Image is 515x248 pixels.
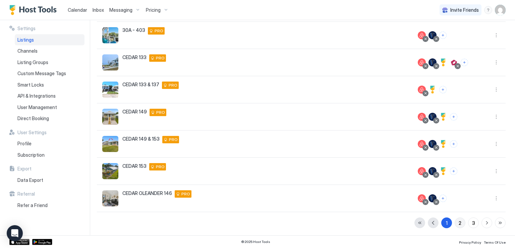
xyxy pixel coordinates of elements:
a: Inbox [93,6,104,13]
div: listing image [102,136,118,152]
button: 1 [441,217,452,228]
a: Subscription [15,149,84,161]
button: More options [492,167,500,175]
a: Profile [15,138,84,149]
span: CEDAR 153 [122,163,147,169]
a: Privacy Policy [459,238,481,245]
div: 2 [459,219,461,227]
div: listing image [102,27,118,43]
span: API & Integrations [17,93,56,99]
span: Custom Message Tags [17,70,66,77]
span: PRO [169,82,177,88]
span: Invite Friends [450,7,479,13]
span: Direct Booking [17,115,49,121]
span: Pricing [146,7,161,13]
span: Channels [17,48,38,54]
button: Connect channels [450,140,457,148]
a: Smart Locks [15,79,84,91]
a: App Store [9,239,30,245]
div: listing image [102,163,118,179]
div: menu [492,58,500,66]
div: listing image [102,54,118,70]
span: Data Export [17,177,43,183]
button: More options [492,86,500,94]
button: More options [492,113,500,121]
button: Connect channels [439,195,447,202]
span: CEDAR 133 & 137 [122,82,159,88]
a: Listings [15,34,84,46]
div: listing image [102,82,118,98]
span: PRO [156,164,165,170]
div: menu [492,31,500,39]
div: menu [484,6,492,14]
span: Terms Of Use [484,240,506,244]
div: menu [492,140,500,148]
button: Connect channels [439,32,447,39]
span: User Settings [17,130,47,136]
button: 3 [468,217,479,228]
div: listing image [102,109,118,125]
span: CEDAR 149 [122,109,147,115]
div: listing image [102,190,118,206]
div: User profile [495,5,506,15]
span: PRO [169,137,178,143]
a: Listing Groups [15,57,84,68]
span: PRO [155,28,163,34]
span: Settings [17,26,36,32]
a: Refer a Friend [15,200,84,211]
span: CEDAR 149 & 153 [122,136,160,142]
div: menu [492,167,500,175]
button: More options [492,58,500,66]
div: Open Intercom Messenger [7,225,23,241]
a: Custom Message Tags [15,68,84,79]
button: More options [492,31,500,39]
span: PRO [181,191,190,197]
span: 30A - 403 [122,27,145,33]
span: Listings [17,37,34,43]
a: Channels [15,45,84,57]
span: Inbox [93,7,104,13]
span: Messaging [109,7,132,13]
span: Listing Groups [17,59,48,65]
button: Connect channels [461,59,468,66]
a: Calendar [68,6,87,13]
a: Terms Of Use [484,238,506,245]
button: Connect channels [450,167,457,175]
span: Privacy Policy [459,240,481,244]
div: menu [492,86,500,94]
div: menu [492,113,500,121]
div: 3 [472,219,475,227]
a: User Management [15,102,84,113]
span: Referral [17,191,35,197]
span: PRO [156,109,165,115]
span: Profile [17,141,32,147]
button: 2 [455,217,465,228]
button: Connect channels [439,86,447,93]
div: menu [492,194,500,202]
span: Subscription [17,152,45,158]
span: © 2025 Host Tools [241,240,270,244]
span: Calendar [68,7,87,13]
span: Export [17,166,32,172]
span: PRO [156,55,165,61]
a: API & Integrations [15,90,84,102]
button: Connect channels [450,113,457,120]
span: Refer a Friend [17,202,48,208]
button: More options [492,194,500,202]
a: Direct Booking [15,113,84,124]
a: Data Export [15,175,84,186]
a: Host Tools Logo [9,5,60,15]
a: Google Play Store [32,239,52,245]
span: User Management [17,104,57,110]
div: 1 [446,219,448,227]
span: CEDAR 133 [122,54,147,60]
span: Smart Locks [17,82,44,88]
button: More options [492,140,500,148]
span: CEDAR OLEANDER 146 [122,190,172,196]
